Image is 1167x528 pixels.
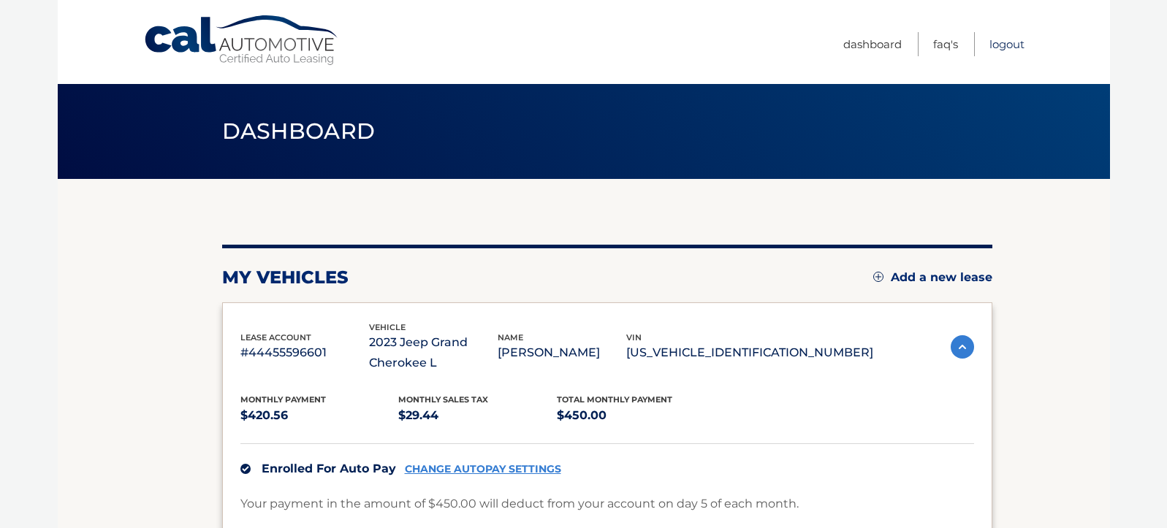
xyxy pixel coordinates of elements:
[498,332,523,343] span: name
[557,394,672,405] span: Total Monthly Payment
[262,462,396,475] span: Enrolled For Auto Pay
[498,343,626,363] p: [PERSON_NAME]
[843,32,902,56] a: Dashboard
[240,394,326,405] span: Monthly Payment
[557,405,715,426] p: $450.00
[989,32,1025,56] a: Logout
[369,322,406,332] span: vehicle
[222,267,349,288] h2: my vehicles
[222,118,376,145] span: Dashboard
[398,394,488,405] span: Monthly sales Tax
[240,332,311,343] span: lease account
[143,15,341,66] a: Cal Automotive
[240,405,399,426] p: $420.56
[626,343,873,363] p: [US_VEHICLE_IDENTIFICATION_NUMBER]
[873,270,992,285] a: Add a new lease
[951,335,974,359] img: accordion-active.svg
[240,464,251,474] img: check.svg
[240,494,799,514] p: Your payment in the amount of $450.00 will deduct from your account on day 5 of each month.
[240,343,369,363] p: #44455596601
[405,463,561,475] a: CHANGE AUTOPAY SETTINGS
[369,332,498,373] p: 2023 Jeep Grand Cherokee L
[398,405,557,426] p: $29.44
[873,272,883,282] img: add.svg
[933,32,958,56] a: FAQ's
[626,332,642,343] span: vin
